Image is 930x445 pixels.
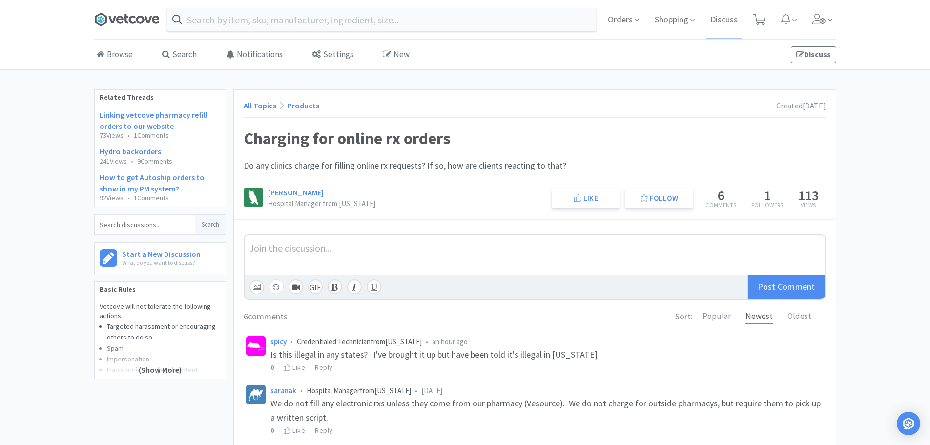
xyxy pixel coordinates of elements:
[100,302,221,321] p: Vetcove will not tolerate the following actions:
[787,310,811,324] div: Oldest
[127,131,130,140] span: •
[100,110,207,130] a: Linking vetcove pharmacy refill orders to our website
[100,147,161,156] a: Hydro backorders
[122,248,201,258] h6: Start a New Discussion
[310,40,356,70] a: Settings
[897,412,920,435] div: Open Intercom Messenger
[100,132,221,139] p: 73 Views 1 Comments
[122,258,201,267] p: What do you want to discuss?
[268,200,375,207] p: Hospital Manager from [US_STATE]
[94,40,135,70] a: Browse
[95,90,226,105] div: Related Threads
[284,425,305,436] div: Like
[288,101,319,110] a: Products
[270,349,598,360] span: Is this illegal in any states? I've brought it up but have been told it's illegal in [US_STATE]
[127,193,130,202] span: •
[625,189,693,208] button: Follow
[798,202,819,208] p: Views
[224,40,285,70] a: Notifications
[791,46,836,63] a: Discuss
[778,281,815,292] span: Comment
[244,127,826,149] h1: Charging for online rx orders
[100,158,221,165] p: 241 Views 9 Comments
[798,189,819,202] h5: 113
[747,275,825,299] div: Post
[284,362,305,373] div: Like
[675,310,693,324] h6: Sort:
[705,189,736,202] h5: 6
[100,194,221,202] p: 92 Views 1 Comments
[244,101,276,110] a: All Topics
[776,101,826,110] span: Created [DATE]
[705,202,736,208] p: Comments
[380,40,412,70] a: New
[268,188,324,197] a: [PERSON_NAME]
[751,202,784,208] p: Followers
[315,425,333,436] div: Reply
[751,189,784,202] h5: 1
[308,279,323,294] div: GIF
[160,40,199,70] a: Search
[131,157,133,166] span: •
[290,337,293,346] span: •
[270,363,274,372] strong: 0
[415,386,417,395] span: •
[432,337,468,346] span: an hour ago
[167,8,596,31] input: Search by item, sku, manufacturer, ingredient, size...
[270,426,274,435] strong: 0
[95,282,226,297] h5: Basic Rules
[100,172,205,193] a: How to get Autoship orders to show in my PM system?
[745,310,773,324] div: Newest
[706,16,742,24] a: Discuss
[300,386,303,395] span: •
[270,336,824,348] div: Credentialed Technician from [US_STATE]
[552,189,620,208] button: Like
[95,215,195,234] input: Search discussions...
[270,337,287,346] a: spicy
[315,362,333,373] div: Reply
[270,386,296,395] a: saranak
[269,279,284,294] button: ☺
[244,310,288,324] h6: 6 comments
[94,242,226,274] a: Start a New DiscussionWhat do you want to discuss?
[195,215,226,234] button: Search
[270,385,824,397] div: Hospital Manager from [US_STATE]
[95,339,226,379] div: (Show More)
[107,321,221,343] li: Targeted harassment or encouraging others to do so
[703,310,731,324] div: Popular
[244,160,566,171] span: Do any clinics charge for filling online rx requests? If so, how are clients reacting to that?
[421,386,442,395] span: [DATE]
[270,398,823,423] span: We do not fill any electronic rxs unless they come from our pharmacy (Vesource). We do not charge...
[426,337,428,346] span: •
